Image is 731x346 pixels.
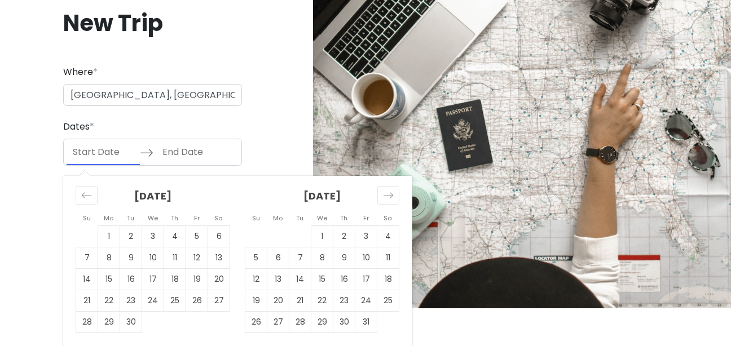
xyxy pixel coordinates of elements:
td: Choose Wednesday, October 1, 2025 as your check-in date. It’s available. [311,225,333,247]
input: End Date [156,139,230,165]
div: Calendar [63,176,412,346]
small: Mo [273,214,283,223]
td: Choose Tuesday, September 16, 2025 as your check-in date. It’s available. [120,268,142,290]
small: Fr [363,214,369,223]
td: Choose Thursday, October 30, 2025 as your check-in date. It’s available. [333,311,355,332]
h1: New Trip [63,8,242,38]
small: Tu [127,214,134,223]
td: Choose Thursday, October 2, 2025 as your check-in date. It’s available. [333,225,355,247]
small: Su [252,214,260,223]
td: Choose Thursday, October 16, 2025 as your check-in date. It’s available. [333,268,355,290]
td: Choose Thursday, October 9, 2025 as your check-in date. It’s available. [333,247,355,268]
td: Choose Tuesday, October 28, 2025 as your check-in date. It’s available. [289,311,311,332]
td: Choose Thursday, October 23, 2025 as your check-in date. It’s available. [333,290,355,311]
td: Choose Wednesday, September 24, 2025 as your check-in date. It’s available. [142,290,164,311]
td: Choose Sunday, October 12, 2025 as your check-in date. It’s available. [245,268,267,290]
td: Choose Wednesday, October 15, 2025 as your check-in date. It’s available. [311,268,333,290]
td: Choose Saturday, October 4, 2025 as your check-in date. It’s available. [377,225,399,247]
td: Choose Monday, October 6, 2025 as your check-in date. It’s available. [267,247,289,268]
td: Choose Monday, October 20, 2025 as your check-in date. It’s available. [267,290,289,311]
strong: [DATE] [134,189,171,203]
td: Choose Tuesday, September 23, 2025 as your check-in date. It’s available. [120,290,142,311]
td: Choose Saturday, October 25, 2025 as your check-in date. It’s available. [377,290,399,311]
td: Choose Monday, September 8, 2025 as your check-in date. It’s available. [98,247,120,268]
td: Choose Saturday, September 13, 2025 as your check-in date. It’s available. [208,247,230,268]
td: Choose Friday, October 3, 2025 as your check-in date. It’s available. [355,225,377,247]
td: Choose Tuesday, October 21, 2025 as your check-in date. It’s available. [289,290,311,311]
td: Choose Tuesday, September 30, 2025 as your check-in date. It’s available. [120,311,142,332]
small: Mo [104,214,113,223]
td: Choose Sunday, September 14, 2025 as your check-in date. It’s available. [76,268,98,290]
small: Th [340,214,347,223]
td: Choose Monday, September 1, 2025 as your check-in date. It’s available. [98,225,120,247]
td: Choose Saturday, September 27, 2025 as your check-in date. It’s available. [208,290,230,311]
label: Where [63,65,98,79]
td: Choose Saturday, September 20, 2025 as your check-in date. It’s available. [208,268,230,290]
input: Start Date [67,139,140,165]
small: Fr [194,214,200,223]
td: Choose Wednesday, October 22, 2025 as your check-in date. It’s available. [311,290,333,311]
td: Choose Tuesday, October 14, 2025 as your check-in date. It’s available. [289,268,311,290]
strong: [DATE] [303,189,341,203]
td: Choose Monday, September 29, 2025 as your check-in date. It’s available. [98,311,120,332]
td: Choose Saturday, September 6, 2025 as your check-in date. It’s available. [208,225,230,247]
td: Choose Friday, October 24, 2025 as your check-in date. It’s available. [355,290,377,311]
td: Choose Sunday, September 7, 2025 as your check-in date. It’s available. [76,247,98,268]
td: Choose Monday, October 27, 2025 as your check-in date. It’s available. [267,311,289,332]
small: Tu [296,214,303,223]
div: Move forward to switch to the next month. [377,186,399,205]
small: Th [171,214,178,223]
td: Choose Tuesday, September 9, 2025 as your check-in date. It’s available. [120,247,142,268]
small: Sa [214,214,223,223]
small: Sa [384,214,392,223]
td: Choose Friday, October 31, 2025 as your check-in date. It’s available. [355,311,377,332]
td: Choose Sunday, October 26, 2025 as your check-in date. It’s available. [245,311,267,332]
input: City (e.g., New York) [63,84,242,107]
td: Choose Friday, September 19, 2025 as your check-in date. It’s available. [186,268,208,290]
td: Choose Thursday, September 4, 2025 as your check-in date. It’s available. [164,225,186,247]
td: Choose Friday, October 17, 2025 as your check-in date. It’s available. [355,268,377,290]
small: We [148,214,158,223]
label: Dates [63,119,94,134]
div: Move backward to switch to the previous month. [76,186,98,205]
td: Choose Thursday, September 25, 2025 as your check-in date. It’s available. [164,290,186,311]
small: We [317,214,327,223]
td: Choose Friday, September 12, 2025 as your check-in date. It’s available. [186,247,208,268]
td: Choose Wednesday, September 17, 2025 as your check-in date. It’s available. [142,268,164,290]
td: Choose Friday, October 10, 2025 as your check-in date. It’s available. [355,247,377,268]
td: Choose Thursday, September 18, 2025 as your check-in date. It’s available. [164,268,186,290]
td: Choose Wednesday, October 8, 2025 as your check-in date. It’s available. [311,247,333,268]
td: Choose Sunday, October 19, 2025 as your check-in date. It’s available. [245,290,267,311]
td: Choose Tuesday, October 7, 2025 as your check-in date. It’s available. [289,247,311,268]
td: Choose Monday, October 13, 2025 as your check-in date. It’s available. [267,268,289,290]
small: Su [83,214,91,223]
td: Choose Saturday, October 11, 2025 as your check-in date. It’s available. [377,247,399,268]
td: Choose Sunday, September 28, 2025 as your check-in date. It’s available. [76,311,98,332]
td: Choose Tuesday, September 2, 2025 as your check-in date. It’s available. [120,225,142,247]
td: Choose Thursday, September 11, 2025 as your check-in date. It’s available. [164,247,186,268]
td: Choose Wednesday, September 3, 2025 as your check-in date. It’s available. [142,225,164,247]
td: Choose Saturday, October 18, 2025 as your check-in date. It’s available. [377,268,399,290]
td: Choose Wednesday, September 10, 2025 as your check-in date. It’s available. [142,247,164,268]
td: Choose Wednesday, October 29, 2025 as your check-in date. It’s available. [311,311,333,332]
td: Choose Monday, September 15, 2025 as your check-in date. It’s available. [98,268,120,290]
td: Choose Sunday, October 5, 2025 as your check-in date. It’s available. [245,247,267,268]
td: Choose Friday, September 5, 2025 as your check-in date. It’s available. [186,225,208,247]
td: Choose Sunday, September 21, 2025 as your check-in date. It’s available. [76,290,98,311]
td: Choose Monday, September 22, 2025 as your check-in date. It’s available. [98,290,120,311]
td: Choose Friday, September 26, 2025 as your check-in date. It’s available. [186,290,208,311]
